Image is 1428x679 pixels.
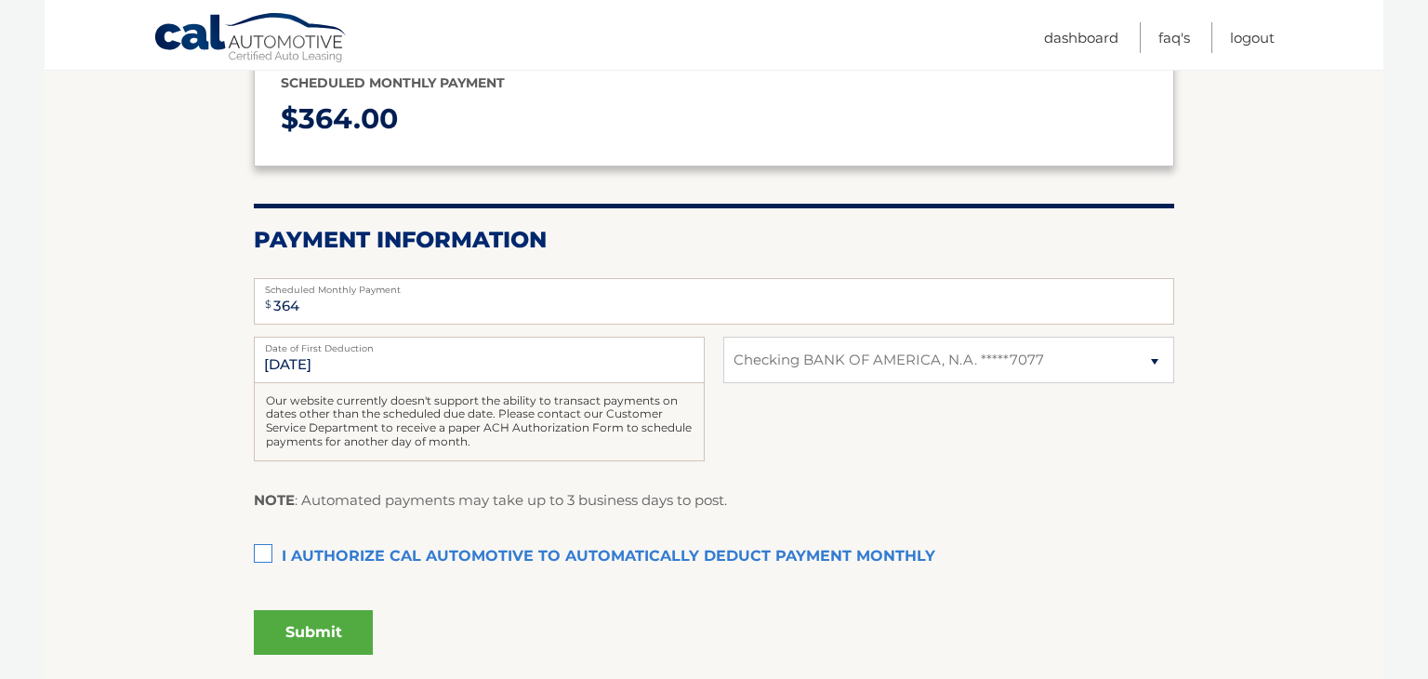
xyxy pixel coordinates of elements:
a: Logout [1230,22,1275,53]
div: Our website currently doesn't support the ability to transact payments on dates other than the sc... [254,383,705,461]
button: Submit [254,610,373,655]
p: Scheduled monthly payment [281,72,1147,95]
label: I authorize cal automotive to automatically deduct payment monthly [254,539,1174,576]
a: Dashboard [1044,22,1118,53]
input: Payment Date [254,337,705,383]
a: FAQ's [1158,22,1190,53]
h2: Payment Information [254,226,1174,254]
a: Cal Automotive [153,12,349,66]
strong: NOTE [254,491,295,509]
p: $ [281,95,1147,144]
label: Scheduled Monthly Payment [254,278,1174,293]
label: Date of First Deduction [254,337,705,352]
span: 364.00 [298,101,398,136]
p: : Automated payments may take up to 3 business days to post. [254,488,727,513]
span: $ [259,284,277,326]
input: Payment Amount [254,278,1174,325]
